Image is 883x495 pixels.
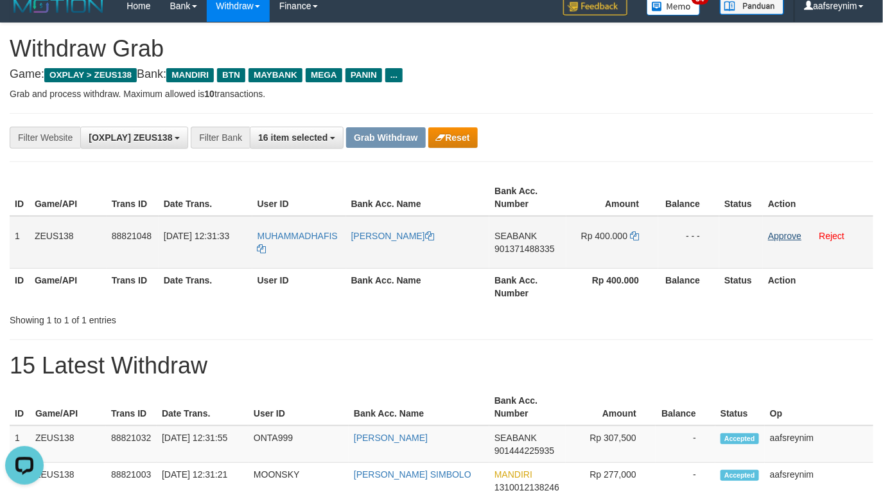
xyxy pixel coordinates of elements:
[765,426,873,463] td: aafsreynim
[30,268,107,305] th: Game/API
[489,268,566,305] th: Bank Acc. Number
[157,389,249,426] th: Date Trans.
[719,268,763,305] th: Status
[306,68,342,82] span: MEGA
[428,127,478,148] button: Reset
[346,268,490,305] th: Bank Acc. Name
[354,433,428,443] a: [PERSON_NAME]
[258,132,328,143] span: 16 item selected
[10,68,873,81] h4: Game: Bank:
[10,268,30,305] th: ID
[10,426,30,463] td: 1
[30,216,107,269] td: ZEUS138
[715,389,765,426] th: Status
[566,426,656,463] td: Rp 307,500
[157,426,249,463] td: [DATE] 12:31:55
[489,389,566,426] th: Bank Acc. Number
[10,36,873,62] h1: Withdraw Grab
[581,231,627,241] span: Rp 400.000
[107,179,159,216] th: Trans ID
[819,231,845,241] a: Reject
[112,231,152,241] span: 88821048
[719,179,763,216] th: Status
[249,68,302,82] span: MAYBANK
[721,433,759,444] span: Accepted
[252,179,346,216] th: User ID
[494,244,554,254] span: Copy 901371488335 to clipboard
[249,426,349,463] td: ONTA999
[44,68,137,82] span: OXPLAY > ZEUS138
[164,231,229,241] span: [DATE] 12:31:33
[658,268,719,305] th: Balance
[250,127,344,148] button: 16 item selected
[10,216,30,269] td: 1
[566,268,658,305] th: Rp 400.000
[763,179,873,216] th: Action
[494,482,559,492] span: Copy 1310012138246 to clipboard
[30,179,107,216] th: Game/API
[346,127,425,148] button: Grab Withdraw
[566,179,658,216] th: Amount
[494,446,554,456] span: Copy 901444225935 to clipboard
[217,68,245,82] span: BTN
[10,179,30,216] th: ID
[106,426,157,463] td: 88821032
[656,389,715,426] th: Balance
[658,179,719,216] th: Balance
[191,127,250,148] div: Filter Bank
[258,231,338,254] a: MUHAMMADHAFIS
[494,469,532,480] span: MANDIRI
[354,469,471,480] a: [PERSON_NAME] SIMBOLO
[252,268,346,305] th: User ID
[721,470,759,481] span: Accepted
[10,127,80,148] div: Filter Website
[494,231,537,241] span: SEABANK
[489,179,566,216] th: Bank Acc. Number
[89,132,172,143] span: [OXPLAY] ZEUS138
[656,426,715,463] td: -
[658,216,719,269] td: - - -
[258,231,338,241] span: MUHAMMADHAFIS
[494,433,537,443] span: SEABANK
[166,68,214,82] span: MANDIRI
[345,68,382,82] span: PANIN
[30,426,106,463] td: ZEUS138
[106,389,157,426] th: Trans ID
[346,179,490,216] th: Bank Acc. Name
[159,179,252,216] th: Date Trans.
[159,268,252,305] th: Date Trans.
[385,68,403,82] span: ...
[10,309,358,327] div: Showing 1 to 1 of 1 entries
[768,231,801,241] a: Approve
[204,89,214,99] strong: 10
[5,5,44,44] button: Open LiveChat chat widget
[10,87,873,100] p: Grab and process withdraw. Maximum allowed is transactions.
[630,231,639,241] a: Copy 400000 to clipboard
[349,389,489,426] th: Bank Acc. Name
[566,389,656,426] th: Amount
[30,389,106,426] th: Game/API
[10,389,30,426] th: ID
[763,268,873,305] th: Action
[80,127,188,148] button: [OXPLAY] ZEUS138
[249,389,349,426] th: User ID
[351,231,434,241] a: [PERSON_NAME]
[765,389,873,426] th: Op
[107,268,159,305] th: Trans ID
[10,353,873,379] h1: 15 Latest Withdraw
